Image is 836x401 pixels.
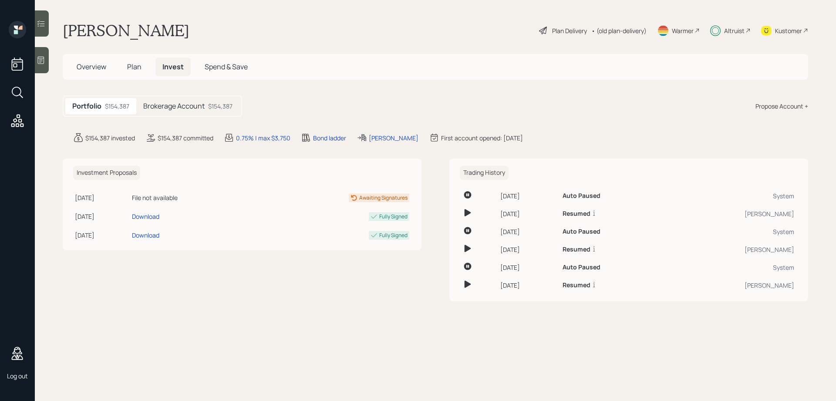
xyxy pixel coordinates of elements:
div: [PERSON_NAME] [668,281,794,290]
h6: Auto Paused [563,192,600,200]
div: Plan Delivery [552,26,587,35]
div: Kustomer [775,26,802,35]
h1: [PERSON_NAME] [63,21,189,40]
h6: Investment Proposals [73,166,140,180]
h6: Trading History [460,166,509,180]
div: [DATE] [500,209,556,218]
div: Fully Signed [379,231,408,239]
div: $154,387 [105,102,129,111]
div: $154,387 committed [158,133,213,143]
div: System [668,227,794,236]
h6: Resumed [563,210,590,217]
h5: Portfolio [72,102,101,110]
div: [DATE] [500,227,556,236]
div: System [668,191,794,200]
div: $154,387 invested [85,133,135,143]
h6: Resumed [563,246,590,253]
div: [DATE] [500,263,556,272]
h5: Brokerage Account [143,102,205,110]
div: [DATE] [500,191,556,200]
div: Propose Account + [755,102,808,111]
div: [PERSON_NAME] [668,209,794,218]
div: Awaiting Signatures [359,194,408,202]
div: Log out [7,372,28,380]
h6: Auto Paused [563,264,600,271]
div: [DATE] [500,245,556,254]
div: [DATE] [75,212,128,221]
div: Altruist [724,26,745,35]
div: System [668,263,794,272]
div: First account opened: [DATE] [441,133,523,143]
span: Invest [162,62,184,71]
div: Bond ladder [313,133,346,143]
div: [DATE] [75,231,128,240]
div: [PERSON_NAME] [369,133,418,143]
div: Warmer [672,26,694,35]
div: Download [132,212,159,221]
h6: Resumed [563,282,590,289]
div: [PERSON_NAME] [668,245,794,254]
div: • (old plan-delivery) [591,26,647,35]
div: Fully Signed [379,213,408,221]
div: $154,387 [208,102,233,111]
div: [DATE] [75,193,128,202]
div: Download [132,231,159,240]
div: 0.75% | max $3,750 [236,133,290,143]
h6: Auto Paused [563,228,600,235]
span: Plan [127,62,142,71]
span: Spend & Save [205,62,248,71]
div: [DATE] [500,281,556,290]
span: Overview [77,62,106,71]
div: File not available [132,193,250,202]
